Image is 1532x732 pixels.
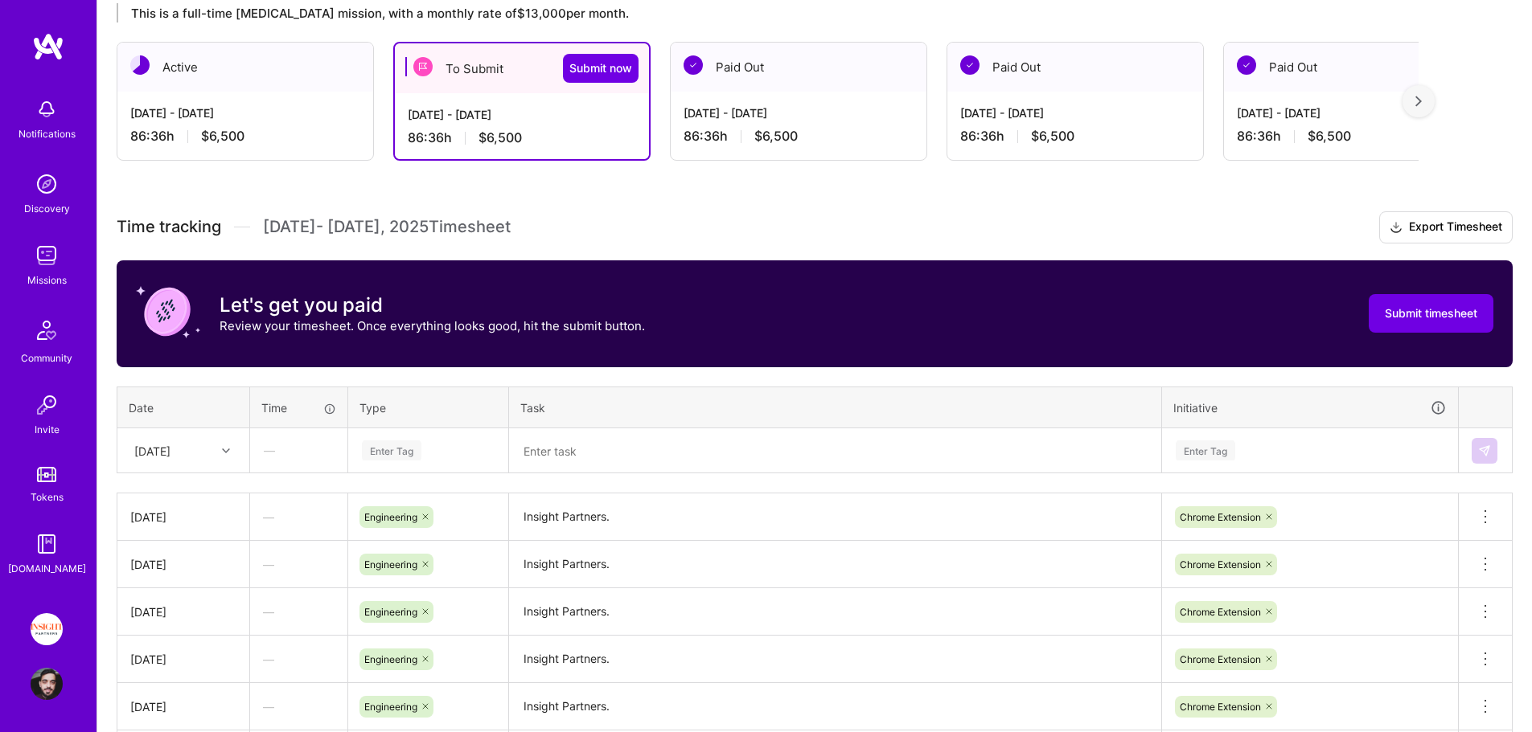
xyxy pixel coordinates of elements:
span: Engineering [364,511,417,523]
i: icon Download [1390,219,1403,236]
p: Review your timesheet. Once everything looks good, hit the submit button. [220,317,645,334]
div: Paid Out [671,43,926,92]
span: Chrome Extension [1180,653,1261,665]
span: Engineering [364,653,417,665]
img: Active [130,55,150,75]
img: User Avatar [31,668,63,700]
button: Submit timesheet [1369,294,1493,333]
img: Paid Out [1237,55,1256,75]
textarea: Insight Partners. [511,637,1160,681]
textarea: Insight Partners. [511,590,1160,634]
div: 86:36 h [684,128,914,145]
span: Chrome Extension [1180,558,1261,570]
div: — [250,638,347,681]
div: Invite [35,421,60,438]
img: Paid Out [684,55,703,75]
span: $6,500 [201,128,244,145]
th: Type [348,386,509,428]
span: Chrome Extension [1180,606,1261,618]
div: Paid Out [947,43,1203,92]
div: [DATE] - [DATE] [130,104,360,121]
div: Discovery [24,200,70,217]
div: — [251,429,347,472]
div: [DATE] - [DATE] [408,106,636,123]
div: Tokens [31,489,64,505]
span: Engineering [364,558,417,570]
div: [DOMAIN_NAME] [8,560,86,577]
div: Time [261,399,336,416]
img: discovery [31,168,63,200]
img: Invite [31,389,63,421]
div: [DATE] - [DATE] [684,104,914,121]
img: Submit [1478,444,1491,457]
span: Submit now [569,60,632,76]
textarea: Insight Partners. [511,685,1160,729]
div: — [250,591,347,633]
a: User Avatar [27,668,67,700]
img: logo [32,32,64,61]
img: tokens [37,467,56,482]
div: Notifications [18,125,76,142]
th: Date [117,386,250,428]
div: Missions [27,272,67,288]
textarea: Insight Partners. [511,495,1160,539]
span: Submit timesheet [1385,305,1477,321]
span: Chrome Extension [1180,511,1261,523]
div: [DATE] - [DATE] [960,104,1190,121]
div: [DATE] [130,603,236,620]
i: icon Chevron [222,447,230,455]
div: Paid Out [1224,43,1480,92]
div: 86:36 h [960,128,1190,145]
span: $6,500 [754,128,798,145]
div: 86:36 h [1237,128,1467,145]
img: Community [27,311,66,350]
div: Community [21,350,72,366]
button: Export Timesheet [1379,211,1513,243]
img: Paid Out [960,55,980,75]
img: teamwork [31,239,63,272]
th: Task [509,386,1162,428]
img: Insight Partners: Data & AI - Sourcing [31,613,63,645]
span: $6,500 [478,129,522,146]
div: Enter Tag [362,438,421,463]
span: [DATE] - [DATE] , 2025 Timesheet [263,217,511,237]
div: 86:36 h [130,128,360,145]
div: [DATE] [130,556,236,573]
div: — [250,543,347,586]
div: [DATE] [130,509,236,525]
h3: Let's get you paid [220,293,645,317]
div: Initiative [1173,399,1447,417]
div: [DATE] [130,698,236,715]
img: coin [136,280,200,344]
div: [DATE] [130,651,236,668]
span: Time tracking [117,217,221,237]
div: 86:36 h [408,129,636,146]
div: [DATE] [134,442,170,459]
div: Active [117,43,373,92]
div: [DATE] - [DATE] [1237,104,1467,121]
img: guide book [31,528,63,560]
div: — [250,685,347,728]
div: To Submit [395,43,649,93]
span: Chrome Extension [1180,701,1261,713]
span: Engineering [364,701,417,713]
img: right [1415,96,1422,107]
textarea: Insight Partners. [511,542,1160,587]
button: Submit now [563,54,639,83]
a: Insight Partners: Data & AI - Sourcing [27,613,67,645]
img: To Submit [413,57,433,76]
img: bell [31,93,63,125]
div: — [250,496,347,538]
span: Engineering [364,606,417,618]
div: Enter Tag [1176,438,1235,463]
div: This is a full-time [MEDICAL_DATA] mission, with a monthly rate of $13,000 per month. [117,3,1419,22]
span: $6,500 [1031,128,1074,145]
span: $6,500 [1308,128,1351,145]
